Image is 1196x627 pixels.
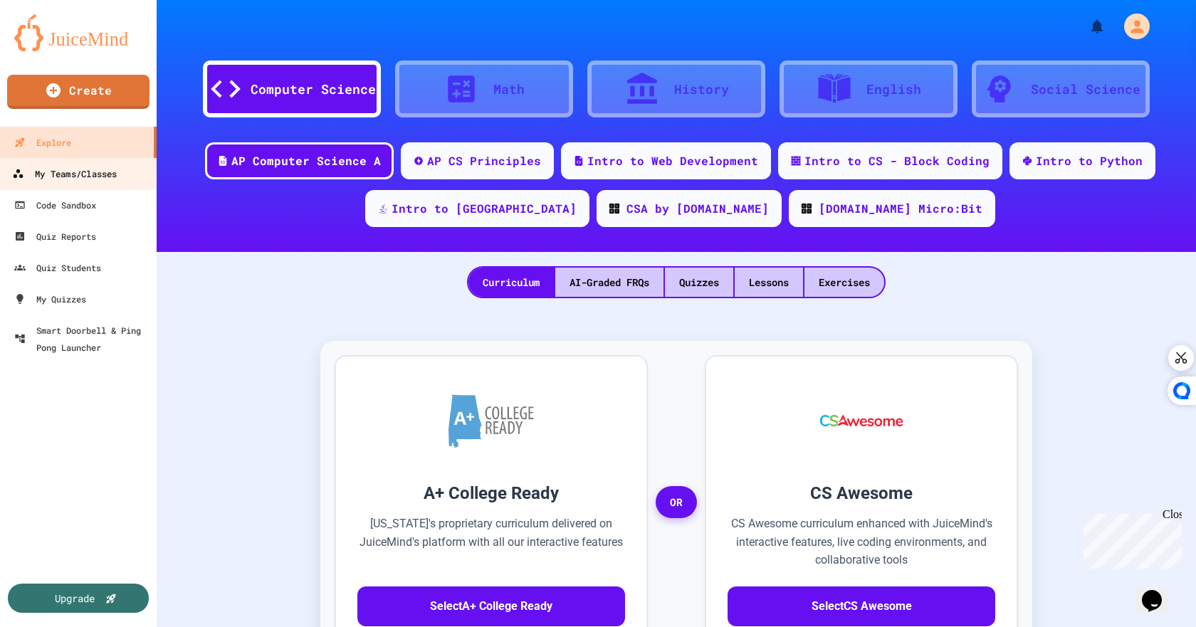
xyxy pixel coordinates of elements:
[1136,570,1182,613] iframe: chat widget
[819,200,982,217] div: [DOMAIN_NAME] Micro:Bit
[665,268,733,297] div: Quizzes
[14,259,101,276] div: Quiz Students
[555,268,663,297] div: AI-Graded FRQs
[802,204,812,214] img: CODE_logo_RGB.png
[14,228,96,245] div: Quiz Reports
[7,75,149,109] a: Create
[804,152,990,169] div: Intro to CS - Block Coding
[357,480,625,506] h3: A+ College Ready
[14,14,142,51] img: logo-orange.svg
[14,134,71,151] div: Explore
[1062,14,1109,38] div: My Notifications
[468,268,554,297] div: Curriculum
[14,290,86,307] div: My Quizzes
[1036,152,1143,169] div: Intro to Python
[231,152,381,169] div: AP Computer Science A
[448,394,534,448] img: A+ College Ready
[735,268,803,297] div: Lessons
[14,322,151,356] div: Smart Doorbell & Ping Pong Launcher
[806,378,918,463] img: CS Awesome
[1109,10,1153,43] div: My Account
[1031,80,1140,99] div: Social Science
[609,204,619,214] img: CODE_logo_RGB.png
[12,165,117,183] div: My Teams/Classes
[728,515,995,569] p: CS Awesome curriculum enhanced with JuiceMind's interactive features, live coding environments, a...
[1078,508,1182,569] iframe: chat widget
[493,80,525,99] div: Math
[587,152,758,169] div: Intro to Web Development
[392,200,577,217] div: Intro to [GEOGRAPHIC_DATA]
[55,591,95,606] div: Upgrade
[656,486,697,519] span: OR
[728,586,995,626] button: SelectCS Awesome
[728,480,995,506] h3: CS Awesome
[357,515,625,569] p: [US_STATE]'s proprietary curriculum delivered on JuiceMind's platform with all our interactive fe...
[427,152,541,169] div: AP CS Principles
[6,6,98,90] div: Chat with us now!Close
[626,200,769,217] div: CSA by [DOMAIN_NAME]
[866,80,921,99] div: English
[357,586,625,626] button: SelectA+ College Ready
[674,80,729,99] div: History
[14,196,96,214] div: Code Sandbox
[804,268,884,297] div: Exercises
[251,80,376,99] div: Computer Science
